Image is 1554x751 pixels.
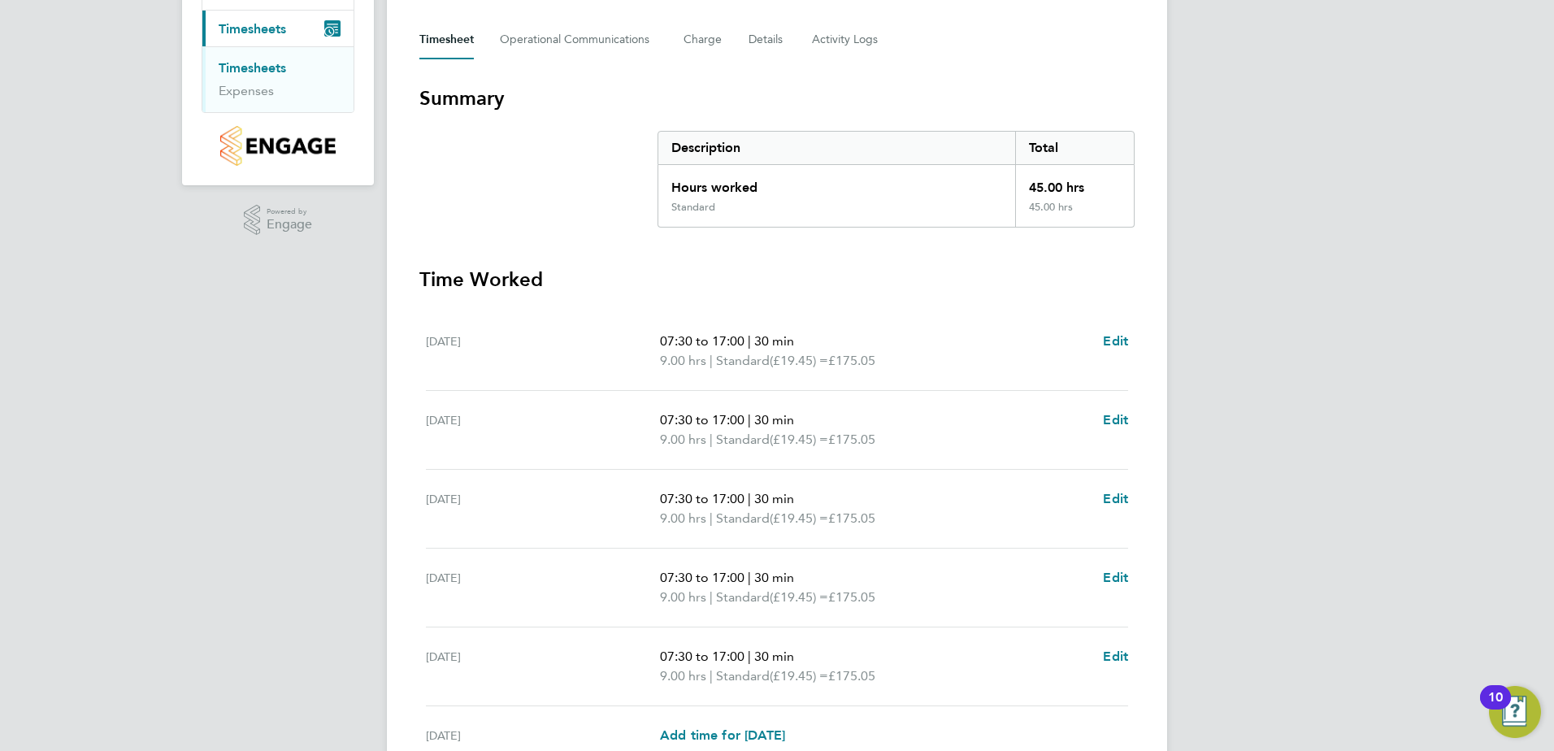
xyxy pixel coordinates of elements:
[219,83,274,98] a: Expenses
[426,332,660,371] div: [DATE]
[1103,489,1128,509] a: Edit
[1103,649,1128,664] span: Edit
[710,668,713,684] span: |
[426,489,660,528] div: [DATE]
[426,568,660,607] div: [DATE]
[202,126,354,166] a: Go to home page
[754,333,794,349] span: 30 min
[267,205,312,219] span: Powered by
[426,410,660,449] div: [DATE]
[828,589,875,605] span: £175.05
[660,668,706,684] span: 9.00 hrs
[660,726,785,745] a: Add time for [DATE]
[748,491,751,506] span: |
[710,432,713,447] span: |
[710,510,713,526] span: |
[749,20,786,59] button: Details
[1015,132,1134,164] div: Total
[754,412,794,428] span: 30 min
[748,333,751,349] span: |
[660,412,744,428] span: 07:30 to 17:00
[1103,332,1128,351] a: Edit
[419,20,474,59] button: Timesheet
[202,11,354,46] button: Timesheets
[660,491,744,506] span: 07:30 to 17:00
[748,649,751,664] span: |
[716,588,770,607] span: Standard
[828,353,875,368] span: £175.05
[828,668,875,684] span: £175.05
[660,510,706,526] span: 9.00 hrs
[1015,201,1134,227] div: 45.00 hrs
[812,20,880,59] button: Activity Logs
[748,412,751,428] span: |
[770,432,828,447] span: (£19.45) =
[770,589,828,605] span: (£19.45) =
[660,333,744,349] span: 07:30 to 17:00
[1489,686,1541,738] button: Open Resource Center, 10 new notifications
[1103,333,1128,349] span: Edit
[770,510,828,526] span: (£19.45) =
[1103,568,1128,588] a: Edit
[660,649,744,664] span: 07:30 to 17:00
[219,21,286,37] span: Timesheets
[1103,491,1128,506] span: Edit
[658,131,1135,228] div: Summary
[219,60,286,76] a: Timesheets
[660,353,706,368] span: 9.00 hrs
[1488,697,1503,718] div: 10
[244,205,313,236] a: Powered byEngage
[1103,412,1128,428] span: Edit
[770,353,828,368] span: (£19.45) =
[671,201,715,214] div: Standard
[419,85,1135,111] h3: Summary
[716,351,770,371] span: Standard
[716,666,770,686] span: Standard
[770,668,828,684] span: (£19.45) =
[660,432,706,447] span: 9.00 hrs
[710,353,713,368] span: |
[1103,647,1128,666] a: Edit
[754,491,794,506] span: 30 min
[716,509,770,528] span: Standard
[754,570,794,585] span: 30 min
[426,726,660,745] div: [DATE]
[748,570,751,585] span: |
[202,46,354,112] div: Timesheets
[1103,570,1128,585] span: Edit
[828,510,875,526] span: £175.05
[426,647,660,686] div: [DATE]
[267,218,312,232] span: Engage
[710,589,713,605] span: |
[716,430,770,449] span: Standard
[660,727,785,743] span: Add time for [DATE]
[658,165,1015,201] div: Hours worked
[658,132,1015,164] div: Description
[660,570,744,585] span: 07:30 to 17:00
[500,20,658,59] button: Operational Communications
[828,432,875,447] span: £175.05
[419,267,1135,293] h3: Time Worked
[1103,410,1128,430] a: Edit
[1015,165,1134,201] div: 45.00 hrs
[220,126,335,166] img: countryside-properties-logo-retina.png
[754,649,794,664] span: 30 min
[684,20,723,59] button: Charge
[660,589,706,605] span: 9.00 hrs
